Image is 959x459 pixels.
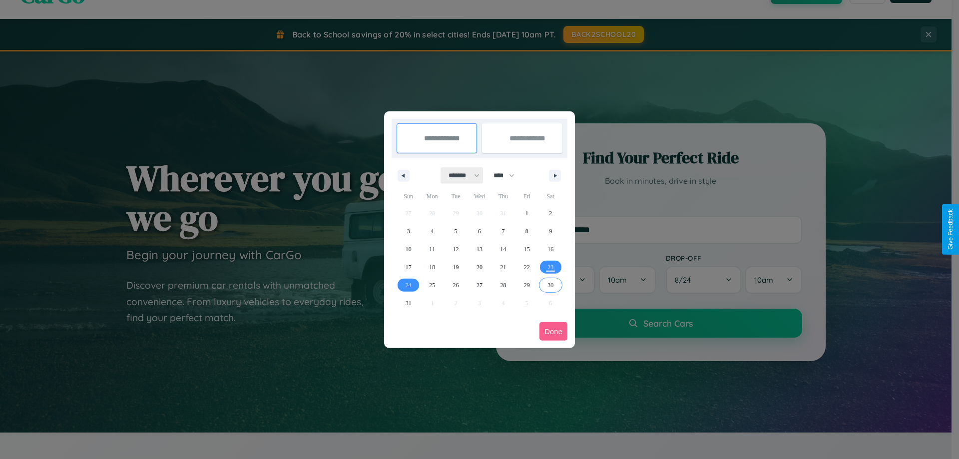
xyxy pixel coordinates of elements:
[515,240,538,258] button: 15
[477,258,482,276] span: 20
[491,258,515,276] button: 21
[420,222,444,240] button: 4
[455,222,458,240] span: 5
[429,276,435,294] span: 25
[515,188,538,204] span: Fri
[515,276,538,294] button: 29
[500,240,506,258] span: 14
[407,222,410,240] span: 3
[500,258,506,276] span: 21
[947,209,954,250] div: Give Feedback
[515,204,538,222] button: 1
[524,240,530,258] span: 15
[453,276,459,294] span: 26
[539,204,562,222] button: 2
[549,222,552,240] span: 9
[420,258,444,276] button: 18
[406,258,412,276] span: 17
[420,188,444,204] span: Mon
[477,240,482,258] span: 13
[491,276,515,294] button: 28
[468,188,491,204] span: Wed
[539,240,562,258] button: 16
[406,240,412,258] span: 10
[491,240,515,258] button: 14
[468,240,491,258] button: 13
[491,222,515,240] button: 7
[468,258,491,276] button: 20
[468,222,491,240] button: 6
[397,294,420,312] button: 31
[491,188,515,204] span: Thu
[444,222,468,240] button: 5
[549,204,552,222] span: 2
[406,294,412,312] span: 31
[397,222,420,240] button: 3
[539,258,562,276] button: 23
[444,276,468,294] button: 26
[547,240,553,258] span: 16
[539,188,562,204] span: Sat
[420,240,444,258] button: 11
[429,258,435,276] span: 18
[539,276,562,294] button: 30
[524,276,530,294] span: 29
[500,276,506,294] span: 28
[468,276,491,294] button: 27
[525,222,528,240] span: 8
[397,240,420,258] button: 10
[444,188,468,204] span: Tue
[453,240,459,258] span: 12
[444,240,468,258] button: 12
[429,240,435,258] span: 11
[515,222,538,240] button: 8
[539,322,567,341] button: Done
[477,276,482,294] span: 27
[431,222,434,240] span: 4
[525,204,528,222] span: 1
[515,258,538,276] button: 22
[397,188,420,204] span: Sun
[524,258,530,276] span: 22
[547,258,553,276] span: 23
[444,258,468,276] button: 19
[453,258,459,276] span: 19
[406,276,412,294] span: 24
[420,276,444,294] button: 25
[501,222,504,240] span: 7
[539,222,562,240] button: 9
[397,258,420,276] button: 17
[547,276,553,294] span: 30
[478,222,481,240] span: 6
[397,276,420,294] button: 24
